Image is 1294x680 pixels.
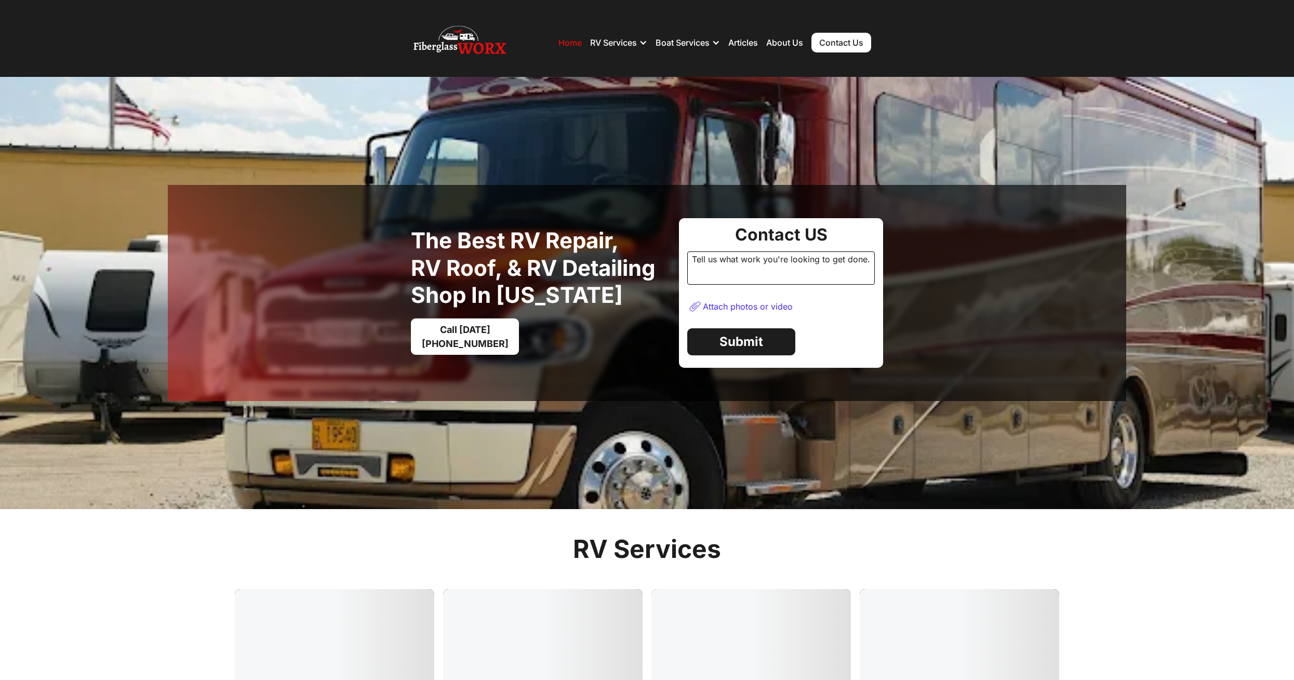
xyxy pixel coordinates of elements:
div: Boat Services [656,37,710,48]
div: Boat Services [656,27,720,58]
a: Home [558,37,582,48]
div: Tell us what work you're looking to get done. [687,251,875,285]
a: Call [DATE][PHONE_NUMBER] [411,318,519,355]
a: Contact Us [811,33,871,52]
a: Submit [687,328,795,355]
a: Articles [728,37,758,48]
div: Contact US [687,226,875,243]
div: Attach photos or video [703,301,793,312]
div: RV Services [590,37,637,48]
h1: The best RV Repair, RV Roof, & RV Detailing Shop in [US_STATE] [411,227,671,309]
div: RV Services [590,27,647,58]
a: About Us [766,37,803,48]
h2: RV Services [573,534,721,564]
